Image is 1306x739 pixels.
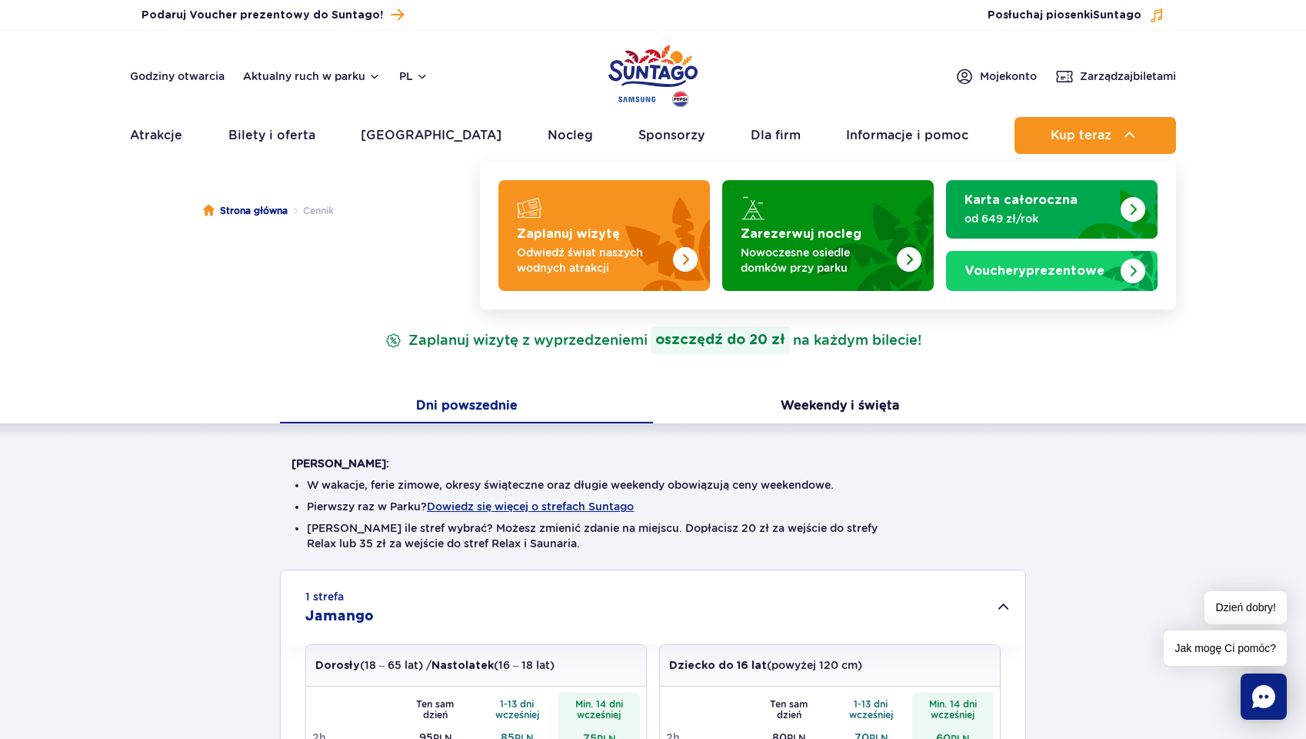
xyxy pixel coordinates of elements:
[722,180,934,291] a: Zarezerwuj nocleg
[1055,67,1176,85] a: Zarządzajbiletami
[965,194,1078,206] strong: Karta całoroczna
[748,693,831,725] th: Ten sam dzień
[395,693,477,725] th: Ten sam dzień
[517,228,620,240] strong: Zaplanuj wizytę
[751,117,801,154] a: Dla firm
[1051,129,1111,142] span: Kup teraz
[1241,674,1287,720] div: Chat
[305,607,374,626] h2: Jamango
[846,117,968,154] a: Informacje i pomoc
[517,245,667,276] p: Odwiedź świat naszych wodnych atrakcji
[946,180,1158,239] a: Karta całoroczna
[608,38,698,109] a: Park of Poland
[965,265,1104,277] strong: prezentowe
[741,228,861,240] strong: Zarezerwuj nocleg
[315,660,360,671] strong: Dorosły
[399,69,428,84] button: pl
[307,520,999,551] li: [PERSON_NAME] ile stref wybrać? Możesz zmienić zdanie na miejscu. Dopłacisz 20 zł za wejście do s...
[946,251,1158,291] a: Vouchery prezentowe
[142,5,404,25] a: Podaruj Voucher prezentowy do Suntago!
[558,693,641,725] th: Min. 14 dni wcześniej
[203,203,288,219] a: Strona główna
[1014,117,1176,154] button: Kup teraz
[669,657,862,674] p: (powyżej 120 cm)
[955,67,1037,85] a: Mojekonto
[476,693,558,725] th: 1-13 dni wcześniej
[912,693,994,725] th: Min. 14 dni wcześniej
[498,180,710,291] a: Zaplanuj wizytę
[307,477,999,493] li: W wakacje, ferie zimowe, okresy świąteczne oraz długie weekendy obowiązują ceny weekendowe.
[307,499,999,514] li: Pierwszy raz w Parku?
[142,8,383,23] span: Podaruj Voucher prezentowy do Suntago!
[305,589,344,604] small: 1 strefa
[1204,591,1287,624] span: Dzień dobry!
[741,245,891,276] p: Nowoczesne osiedle domków przy parku
[651,326,790,354] strong: oszczędź do 20 zł
[988,8,1141,23] span: Posłuchaj piosenki
[431,660,494,671] strong: Nastolatek
[382,326,925,354] p: Zaplanuj wizytę z wyprzedzeniem na każdym bilecie!
[243,70,381,82] button: Aktualny ruch w parku
[228,117,315,154] a: Bilety i oferta
[288,203,334,219] li: Cennik
[361,117,501,154] a: [GEOGRAPHIC_DATA]
[548,117,593,154] a: Nocleg
[988,8,1164,23] button: Posłuchaj piosenkiSuntago
[638,117,705,154] a: Sponsorzy
[130,69,225,84] a: Godziny otwarcia
[965,265,1026,277] span: Vouchery
[965,211,1114,226] p: od 649 zł/rok
[980,69,1037,84] span: Moje konto
[1080,69,1176,84] span: Zarządzaj biletami
[130,117,182,154] a: Atrakcje
[292,457,389,470] strong: [PERSON_NAME]:
[292,249,1014,289] h1: Cennik
[669,660,767,671] strong: Dziecko do 16 lat
[315,657,555,674] p: (18 – 65 lat) / (16 – 18 lat)
[830,693,912,725] th: 1-13 dni wcześniej
[1164,630,1287,666] span: Jak mogę Ci pomóc?
[280,391,653,423] button: Dni powszednie
[427,500,634,513] button: Dowiedz się więcej o strefach Suntago
[653,391,1026,423] button: Weekendy i święta
[1093,10,1141,21] span: Suntago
